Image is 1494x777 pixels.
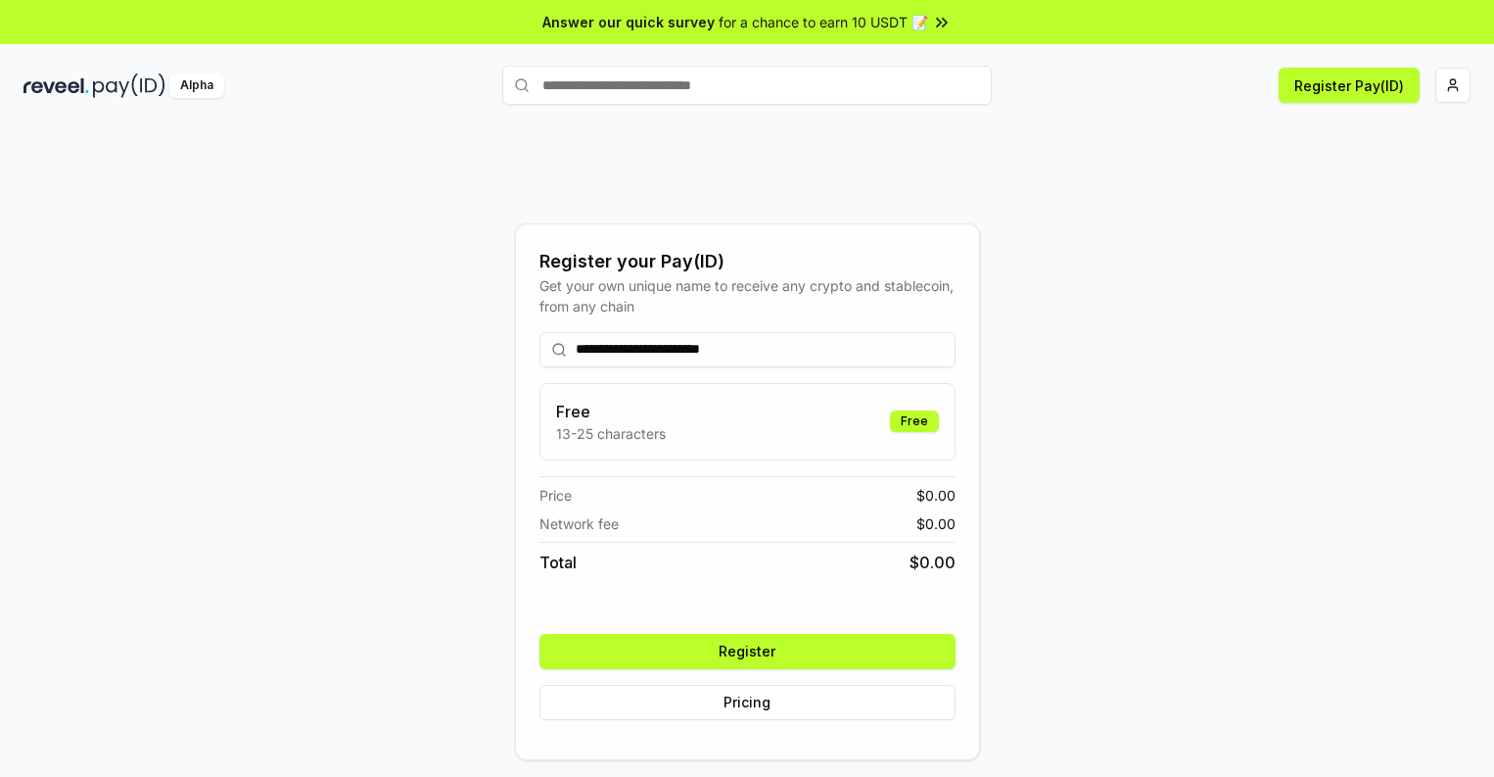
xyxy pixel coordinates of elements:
[539,685,956,720] button: Pricing
[890,411,939,432] div: Free
[93,73,165,98] img: pay_id
[539,513,619,534] span: Network fee
[916,513,956,534] span: $ 0.00
[556,423,666,444] p: 13-25 characters
[539,551,577,574] span: Total
[23,73,89,98] img: reveel_dark
[556,400,666,423] h3: Free
[169,73,224,98] div: Alpha
[916,485,956,506] span: $ 0.00
[719,12,928,32] span: for a chance to earn 10 USDT 📝
[539,485,572,506] span: Price
[539,634,956,669] button: Register
[539,275,956,316] div: Get your own unique name to receive any crypto and stablecoin, from any chain
[1279,68,1420,103] button: Register Pay(ID)
[542,12,715,32] span: Answer our quick survey
[910,551,956,574] span: $ 0.00
[539,248,956,275] div: Register your Pay(ID)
